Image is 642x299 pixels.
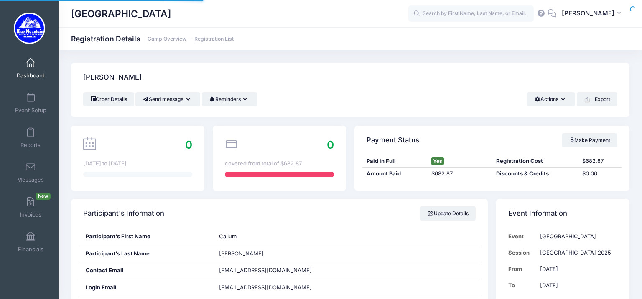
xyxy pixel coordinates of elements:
[536,277,617,294] td: [DATE]
[219,284,324,292] span: [EMAIL_ADDRESS][DOMAIN_NAME]
[148,36,186,42] a: Camp Overview
[79,279,213,296] div: Login Email
[508,202,567,226] h4: Event Information
[135,92,200,106] button: Send message
[11,193,51,222] a: InvoicesNew
[578,157,621,165] div: $682.87
[11,158,51,187] a: Messages
[79,262,213,279] div: Contact Email
[79,245,213,262] div: Participant's Last Name
[536,228,617,245] td: [GEOGRAPHIC_DATA]
[11,123,51,152] a: Reports
[492,170,578,178] div: Discounts & Credits
[225,160,334,168] div: covered from total of $682.87
[578,170,621,178] div: $0.00
[577,92,617,106] button: Export
[327,138,334,151] span: 0
[508,228,536,245] td: Event
[83,160,192,168] div: [DATE] to [DATE]
[194,36,234,42] a: Registration List
[508,261,536,277] td: From
[83,202,164,226] h4: Participant's Information
[20,142,41,149] span: Reports
[219,233,237,240] span: Callum
[83,66,142,90] h4: [PERSON_NAME]
[71,34,234,43] h1: Registration Details
[527,92,575,106] button: Actions
[492,157,578,165] div: Registration Cost
[71,4,171,23] h1: [GEOGRAPHIC_DATA]
[427,170,492,178] div: $682.87
[11,88,51,118] a: Event Setup
[185,138,192,151] span: 0
[11,54,51,83] a: Dashboard
[367,128,419,152] h4: Payment Status
[219,267,312,273] span: [EMAIL_ADDRESS][DOMAIN_NAME]
[219,250,264,257] span: [PERSON_NAME]
[202,92,257,106] button: Reminders
[562,133,617,147] a: Make Payment
[536,245,617,261] td: [GEOGRAPHIC_DATA] 2025
[508,277,536,294] td: To
[20,211,41,218] span: Invoices
[14,13,45,44] img: Blue Mountain Cross Country Camp
[17,72,45,79] span: Dashboard
[362,157,427,165] div: Paid in Full
[79,228,213,245] div: Participant's First Name
[420,206,476,221] a: Update Details
[83,92,134,106] a: Order Details
[36,193,51,200] span: New
[18,246,43,253] span: Financials
[508,245,536,261] td: Session
[536,261,617,277] td: [DATE]
[408,5,534,22] input: Search by First Name, Last Name, or Email...
[556,4,629,23] button: [PERSON_NAME]
[15,107,46,114] span: Event Setup
[17,176,44,183] span: Messages
[562,9,614,18] span: [PERSON_NAME]
[431,157,444,165] span: Yes
[362,170,427,178] div: Amount Paid
[11,227,51,257] a: Financials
